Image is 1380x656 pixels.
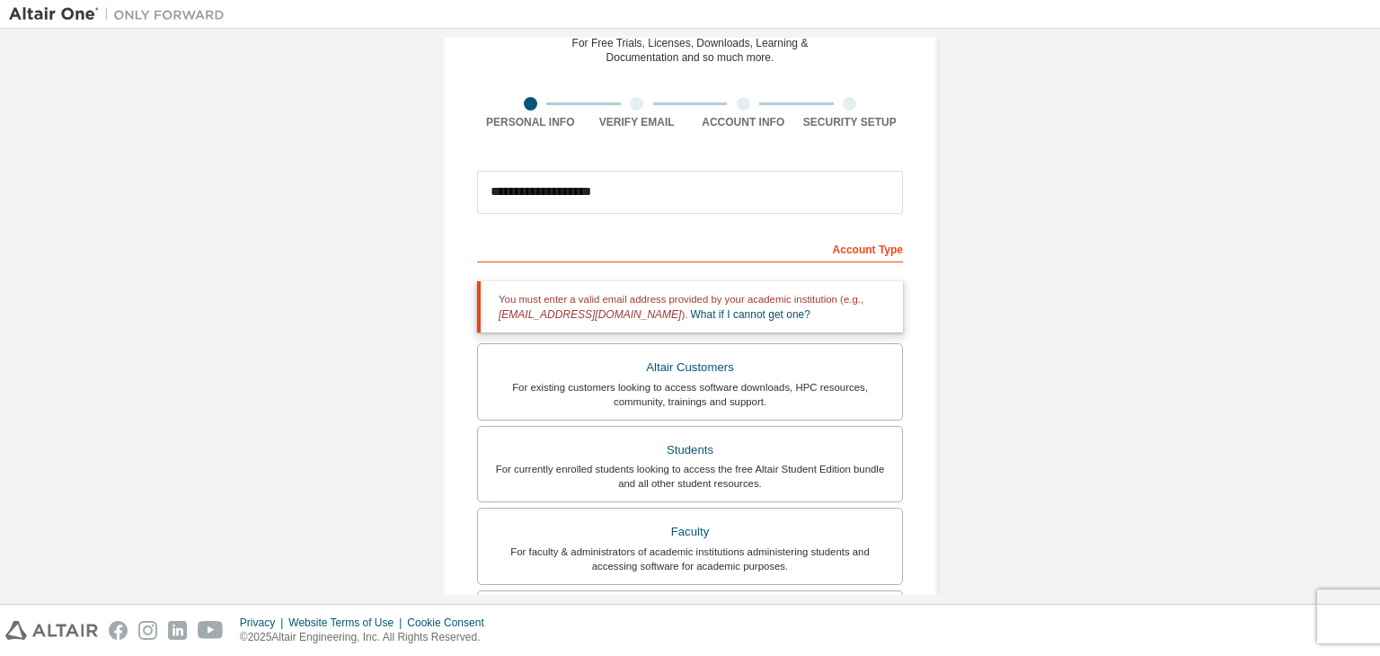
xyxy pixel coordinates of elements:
div: Security Setup [797,115,904,129]
div: Verify Email [584,115,691,129]
div: Faculty [489,519,891,545]
div: Privacy [240,616,288,630]
div: Website Terms of Use [288,616,407,630]
div: Altair Customers [489,355,891,380]
div: Cookie Consent [407,616,494,630]
div: You must enter a valid email address provided by your academic institution (e.g., ). [477,281,903,332]
p: © 2025 Altair Engineering, Inc. All Rights Reserved. [240,630,495,645]
img: youtube.svg [198,621,224,640]
div: Account Info [690,115,797,129]
div: For Free Trials, Licenses, Downloads, Learning & Documentation and so much more. [572,36,809,65]
div: For existing customers looking to access software downloads, HPC resources, community, trainings ... [489,380,891,409]
div: For currently enrolled students looking to access the free Altair Student Edition bundle and all ... [489,462,891,491]
div: Students [489,438,891,463]
img: facebook.svg [109,621,128,640]
img: altair_logo.svg [5,621,98,640]
img: linkedin.svg [168,621,187,640]
a: What if I cannot get one? [691,308,810,321]
div: Account Type [477,234,903,262]
img: instagram.svg [138,621,157,640]
div: For faculty & administrators of academic institutions administering students and accessing softwa... [489,545,891,573]
div: Personal Info [477,115,584,129]
img: Altair One [9,5,234,23]
span: [EMAIL_ADDRESS][DOMAIN_NAME] [499,308,681,321]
